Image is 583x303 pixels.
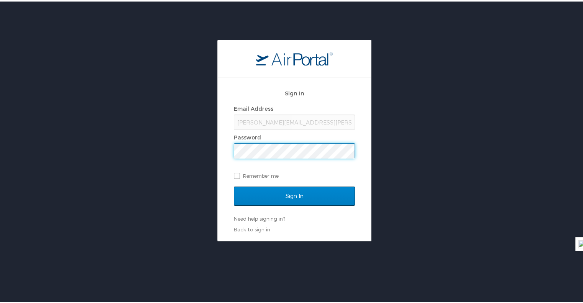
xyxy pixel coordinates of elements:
a: Back to sign in [234,225,270,231]
img: logo [256,50,333,64]
input: Sign In [234,185,355,204]
label: Remember me [234,169,355,180]
h2: Sign In [234,87,355,96]
a: Need help signing in? [234,214,285,220]
label: Email Address [234,104,273,110]
label: Password [234,133,261,139]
